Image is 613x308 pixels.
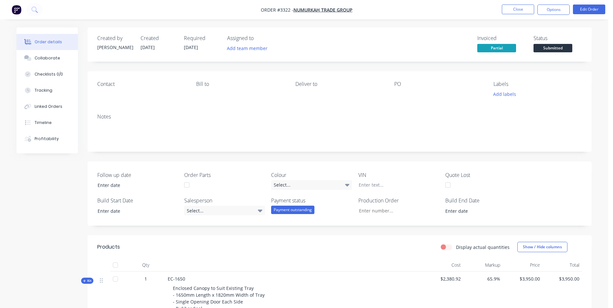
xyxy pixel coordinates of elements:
div: Profitability [35,136,59,142]
label: Colour [271,171,352,179]
div: Products [97,243,120,251]
button: Close [502,5,534,14]
button: Add labels [490,90,519,98]
button: Collaborate [16,50,78,66]
span: $2,380.92 [426,275,461,282]
button: Options [537,5,570,15]
span: Order #3322 - [261,7,293,13]
button: Submitted [534,44,572,54]
input: Enter number... [354,206,439,215]
span: Submitted [534,44,572,52]
div: Assigned to [227,35,292,41]
div: Price [503,259,543,272]
div: Linked Orders [35,104,62,109]
div: Select... [271,180,352,190]
div: Select... [184,206,265,215]
div: Required [184,35,219,41]
label: Display actual quantities [456,244,510,251]
span: Partial [477,44,516,52]
div: Status [534,35,582,41]
div: Total [543,259,582,272]
div: Timeline [35,120,52,126]
div: Created [141,35,176,41]
label: Order Parts [184,171,265,179]
span: 1 [144,275,147,282]
div: Tracking [35,87,52,93]
span: [DATE] [141,44,155,50]
button: Tracking [16,82,78,98]
div: PO [394,81,483,87]
label: Build End Date [445,197,526,204]
label: Quote Lost [445,171,526,179]
label: Follow up date [97,171,178,179]
button: Profitability [16,131,78,147]
label: Payment status [271,197,352,204]
div: Collaborate [35,55,60,61]
input: Enter date [93,180,174,190]
div: Notes [97,114,582,120]
div: Deliver to [295,81,384,87]
span: Kit [83,278,91,283]
div: [PERSON_NAME] [97,44,133,51]
button: Timeline [16,115,78,131]
span: [DATE] [184,44,198,50]
button: Linked Orders [16,98,78,115]
div: Order details [35,39,62,45]
input: Enter date [93,206,174,216]
label: Build Start Date [97,197,178,204]
div: Invoiced [477,35,526,41]
div: Bill to [196,81,285,87]
button: Add team member [227,44,271,53]
button: Show / Hide columns [517,242,567,252]
div: Contact [97,81,186,87]
button: Order details [16,34,78,50]
a: Numurkah Trade Group [293,7,353,13]
input: Enter date [441,206,521,216]
div: Kit [81,278,93,284]
span: EC-1650 [168,276,185,282]
div: Checklists 0/0 [35,71,63,77]
label: VIN [358,171,439,179]
div: Markup [463,259,503,272]
div: Qty [126,259,165,272]
span: 65.9% [466,275,501,282]
button: Checklists 0/0 [16,66,78,82]
div: Created by [97,35,133,41]
div: Labels [493,81,582,87]
button: Edit Order [573,5,605,14]
label: Salesperson [184,197,265,204]
span: $3,950.00 [545,275,580,282]
div: Payment outstanding [271,206,314,214]
img: Factory [12,5,21,15]
button: Add team member [224,44,271,53]
span: $3,950.00 [505,275,540,282]
div: Cost [424,259,463,272]
label: Production Order [358,197,439,204]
